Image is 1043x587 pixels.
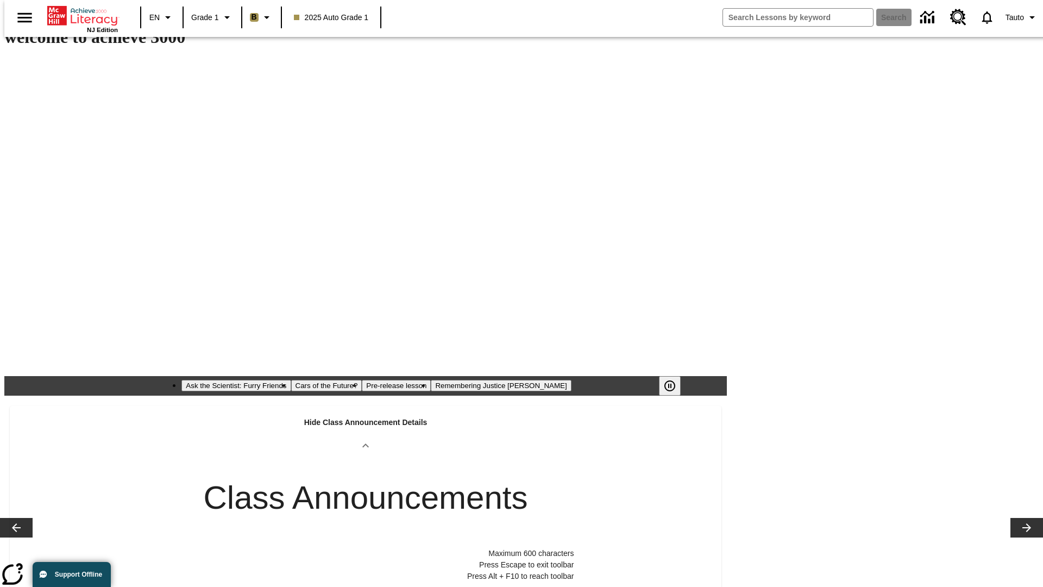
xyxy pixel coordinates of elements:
button: Grade: Grade 1, Select a grade [187,8,238,27]
p: Maximum 600 characters [158,548,574,559]
p: Press Escape to exit toolbar [158,559,574,571]
a: Data Center [914,3,944,33]
input: search field [723,9,873,26]
h2: Class Announcements [203,478,527,517]
button: Pause [659,376,681,396]
button: Slide 4 Remembering Justice O'Connor [431,380,571,391]
button: Profile/Settings [1001,8,1043,27]
button: Slide 3 Pre-release lesson [362,380,431,391]
p: Hide Class Announcement Details [304,417,428,428]
button: Slide 2 Cars of the Future? [291,380,362,391]
span: 2025 Auto Grade 1 [294,12,369,23]
span: Support Offline [55,571,102,578]
a: Resource Center, Will open in new tab [944,3,973,32]
p: Press Alt + F10 to reach toolbar [158,571,574,582]
span: Grade 1 [191,12,219,23]
span: B [252,10,257,24]
div: Home [47,4,118,33]
button: Lesson carousel, Next [1010,518,1043,538]
a: Notifications [973,3,1001,32]
body: Maximum 600 characters Press Escape to exit toolbar Press Alt + F10 to reach toolbar [4,9,159,18]
button: Slide 1 Ask the Scientist: Furry Friends [181,380,291,391]
a: Home [47,5,118,27]
span: Tauto [1006,12,1024,23]
button: Language: EN, Select a language [144,8,179,27]
button: Open side menu [9,2,41,34]
span: NJ Edition [87,27,118,33]
button: Support Offline [33,562,111,587]
div: Pause [659,376,692,396]
span: EN [149,12,160,23]
div: Hide Class Announcement Details [10,406,721,452]
h1: welcome to achieve 3000 [4,27,727,47]
button: Boost Class color is light brown. Change class color [246,8,278,27]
